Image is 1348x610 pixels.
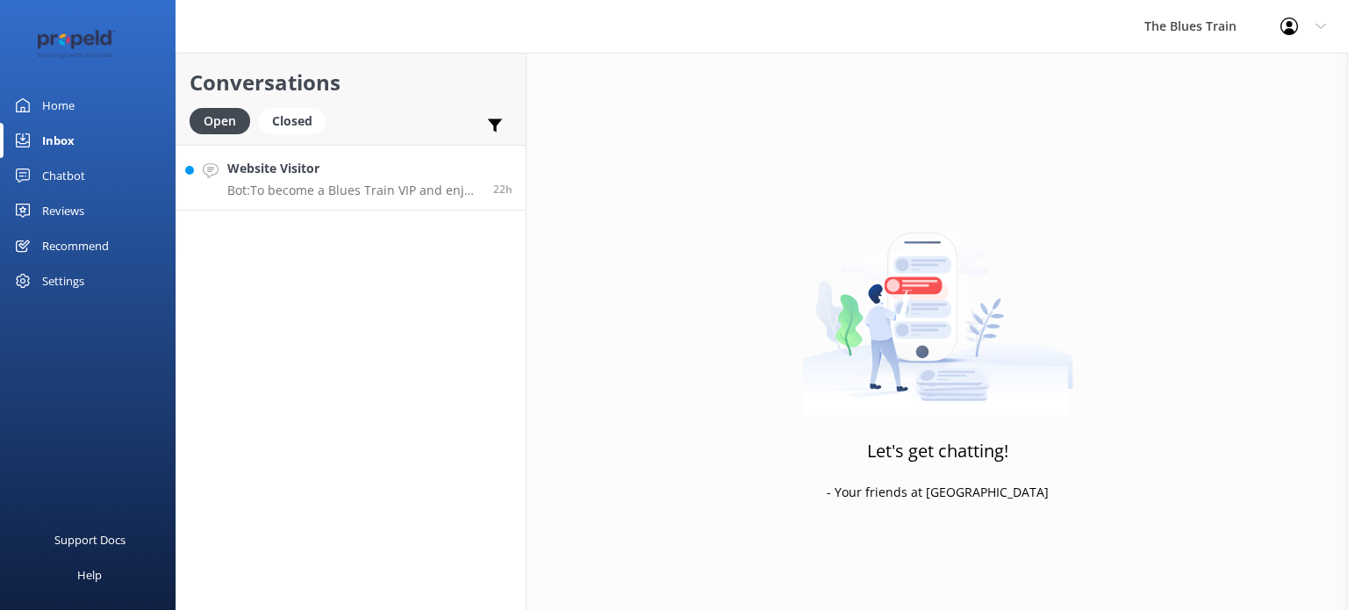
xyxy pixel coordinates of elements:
div: Recommend [42,228,109,263]
a: Open [190,111,259,130]
p: - Your friends at [GEOGRAPHIC_DATA] [827,483,1049,502]
img: artwork of a man stealing a conversation from at giant smartphone [802,196,1073,415]
div: Support Docs [54,522,125,557]
div: Chatbot [42,158,85,193]
div: Settings [42,263,84,298]
p: Bot: To become a Blues Train VIP and enjoy exclusive benefits like pre-sale tickets and special o... [227,183,480,198]
div: Closed [259,108,326,134]
img: 12-1677471078.png [26,30,127,59]
div: Inbox [42,123,75,158]
h2: Conversations [190,66,513,99]
div: Open [190,108,250,134]
span: Sep 12 2025 02:14pm (UTC +10:00) Australia/Sydney [493,182,513,197]
div: Reviews [42,193,84,228]
div: Help [77,557,102,592]
h4: Website Visitor [227,159,480,178]
a: Closed [259,111,334,130]
a: Website VisitorBot:To become a Blues Train VIP and enjoy exclusive benefits like pre-sale tickets... [176,145,526,211]
div: Home [42,88,75,123]
h3: Let's get chatting! [867,437,1008,465]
